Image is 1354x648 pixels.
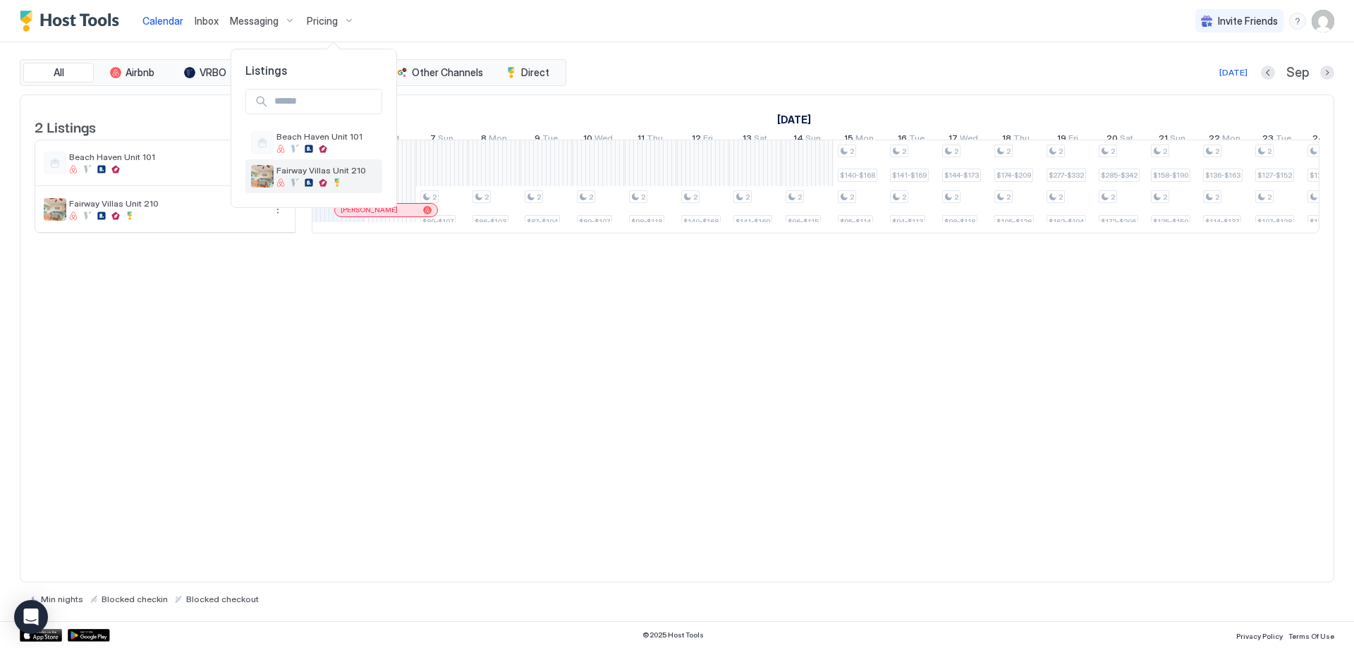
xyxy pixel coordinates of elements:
[231,63,396,78] span: Listings
[269,90,382,114] input: Input Field
[276,165,377,176] span: Fairway Villas Unit 210
[14,600,48,634] div: Open Intercom Messenger
[251,165,274,188] div: listing image
[276,131,377,142] span: Beach Haven Unit 101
